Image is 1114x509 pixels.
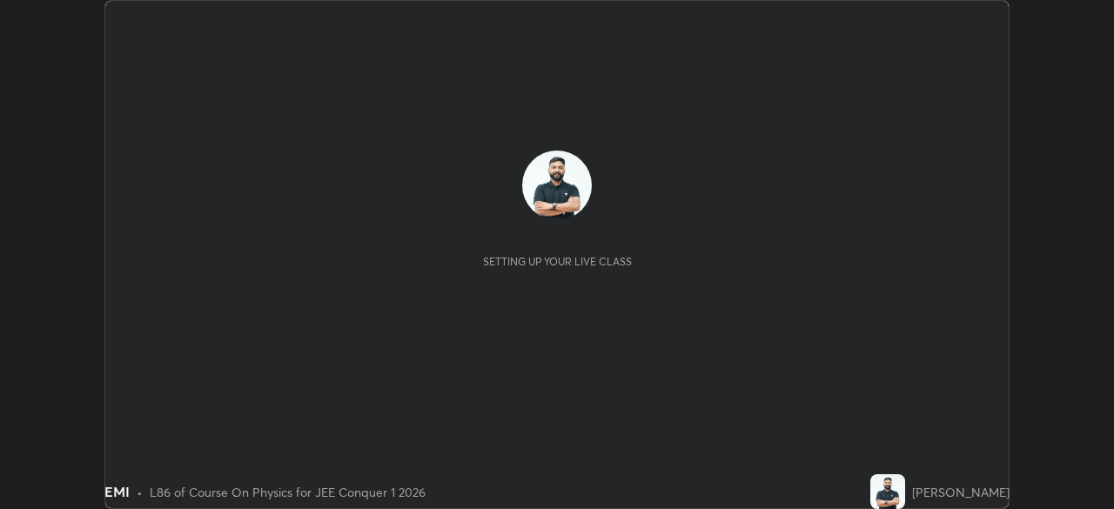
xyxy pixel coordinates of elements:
[483,255,632,268] div: Setting up your live class
[522,151,592,220] img: a52c51f543ea4b2fa32221ed82e60da0.jpg
[912,483,1010,501] div: [PERSON_NAME]
[104,481,130,502] div: EMI
[870,474,905,509] img: a52c51f543ea4b2fa32221ed82e60da0.jpg
[150,483,426,501] div: L86 of Course On Physics for JEE Conquer 1 2026
[137,483,143,501] div: •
